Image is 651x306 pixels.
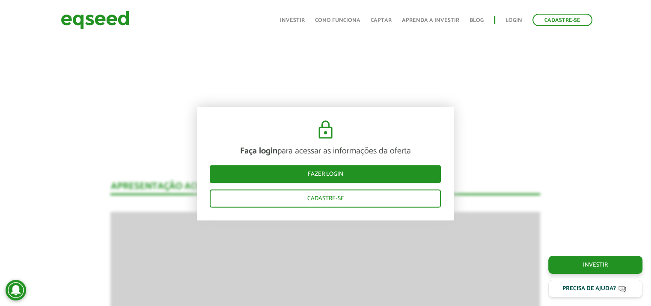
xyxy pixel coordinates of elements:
[315,18,360,23] a: Como funciona
[61,9,129,31] img: EqSeed
[210,165,441,183] a: Fazer login
[210,190,441,208] a: Cadastre-se
[371,18,392,23] a: Captar
[280,18,305,23] a: Investir
[402,18,459,23] a: Aprenda a investir
[548,256,642,274] a: Investir
[315,120,336,141] img: cadeado.svg
[505,18,522,23] a: Login
[210,147,441,157] p: para acessar as informações da oferta
[470,18,484,23] a: Blog
[240,144,277,159] strong: Faça login
[532,14,592,26] a: Cadastre-se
